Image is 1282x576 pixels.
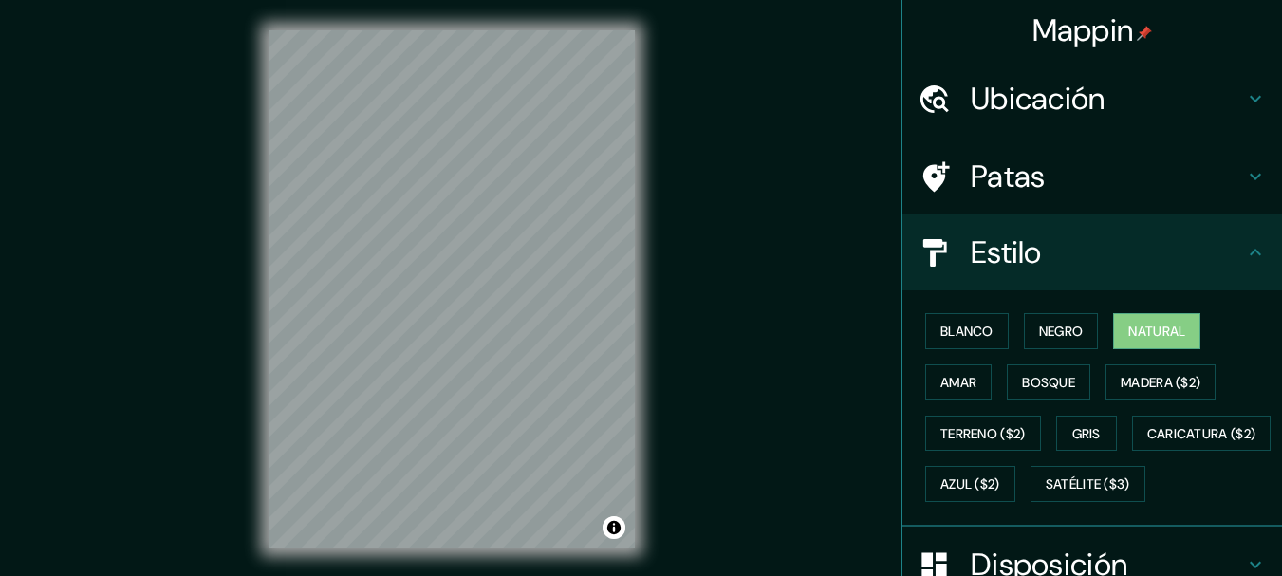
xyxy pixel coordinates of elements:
[1024,313,1099,349] button: Negro
[1007,364,1090,400] button: Bosque
[902,61,1282,137] div: Ubicación
[925,313,1009,349] button: Blanco
[1072,425,1101,442] font: Gris
[603,516,625,539] button: Activar o desactivar atribución
[1132,416,1272,452] button: Caricatura ($2)
[902,214,1282,290] div: Estilo
[1121,374,1200,391] font: Madera ($2)
[1113,502,1261,555] iframe: Lanzador de widgets de ayuda
[269,30,635,548] canvas: Mapa
[925,364,992,400] button: Amar
[940,323,994,340] font: Blanco
[1039,323,1084,340] font: Negro
[1046,476,1130,493] font: Satélite ($3)
[1137,26,1152,41] img: pin-icon.png
[925,416,1041,452] button: Terreno ($2)
[971,79,1105,119] font: Ubicación
[1105,364,1216,400] button: Madera ($2)
[1113,313,1200,349] button: Natural
[1031,466,1145,502] button: Satélite ($3)
[1022,374,1075,391] font: Bosque
[925,466,1015,502] button: Azul ($2)
[1056,416,1117,452] button: Gris
[1032,10,1134,50] font: Mappin
[1128,323,1185,340] font: Natural
[971,232,1042,272] font: Estilo
[940,476,1000,493] font: Azul ($2)
[971,157,1046,196] font: Patas
[940,374,976,391] font: Amar
[902,139,1282,214] div: Patas
[940,425,1026,442] font: Terreno ($2)
[1147,425,1256,442] font: Caricatura ($2)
